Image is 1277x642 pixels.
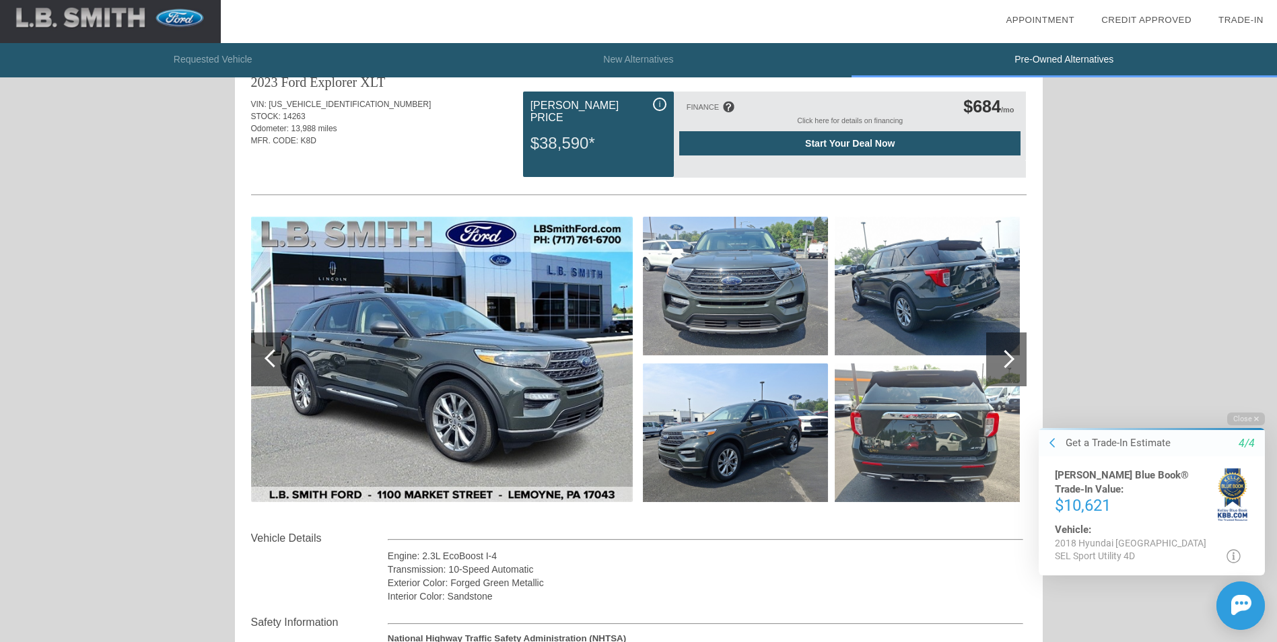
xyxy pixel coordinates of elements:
[291,124,337,133] span: 13,988 miles
[963,97,1001,116] span: $684
[269,100,431,109] span: [US_VEHICLE_IDENTIFICATION_NUMBER]
[696,138,1004,149] span: Start Your Deal Now
[852,43,1277,77] li: Pre-Owned Alternatives
[251,100,267,109] span: VIN:
[1010,402,1277,642] iframe: Chat Assistance
[1218,15,1264,25] a: Trade-In
[301,136,316,145] span: K8D
[653,98,666,111] div: i
[251,530,388,546] div: Vehicle Details
[1101,15,1192,25] a: Credit Approved
[679,116,1021,131] div: Click here for details on financing
[530,98,666,126] div: [PERSON_NAME] Price
[251,112,281,121] span: STOCK:
[643,217,828,355] img: ab098d8eb38fd51bcf73579108eff338x.jpg
[687,103,719,111] div: FINANCE
[835,217,1020,355] img: ca11f39c443f34745167df5cfc635b9ax.jpg
[251,217,633,502] img: 6603db4b27cc430bdea4096458f3510fx.jpg
[388,576,1024,590] div: Exterior Color: Forged Green Metallic
[530,126,666,161] div: $38,590*
[643,363,828,502] img: 180015146fbd620a26f04c333ce3adb3x.jpg
[388,590,1024,603] div: Interior Color: Sandstone
[963,97,1014,116] div: /mo
[835,363,1020,502] img: d28be7b1891ccc68f90730fea93c6753x.jpg
[251,614,388,631] div: Safety Information
[283,112,305,121] span: 14263
[388,563,1024,576] div: Transmission: 10-Speed Automatic
[388,549,1024,563] div: Engine: 2.3L EcoBoost I-4
[425,43,851,77] li: New Alternatives
[1006,15,1074,25] a: Appointment
[251,124,289,133] span: Odometer:
[251,155,1027,176] div: Quoted on [DATE] 2:03:34 PM
[251,136,299,145] span: MFR. CODE:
